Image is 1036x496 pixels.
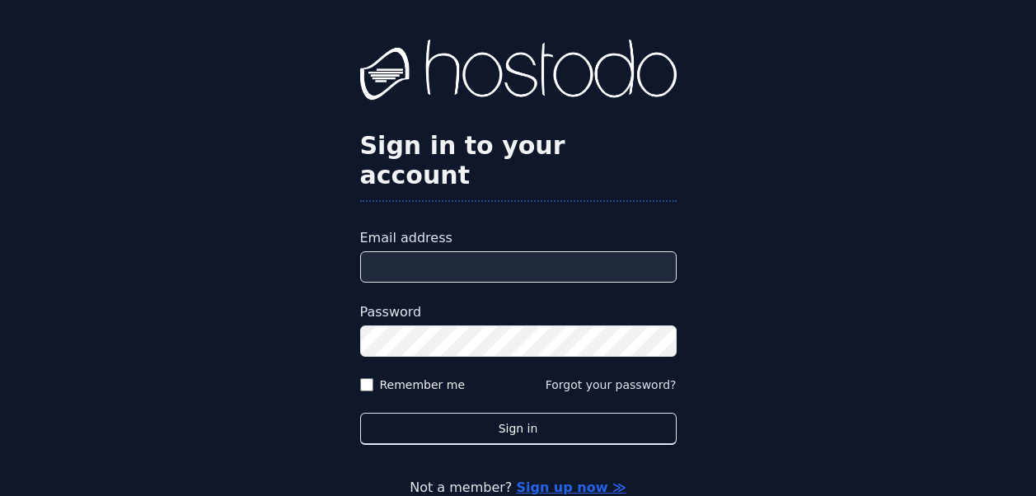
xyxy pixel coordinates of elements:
[360,302,677,322] label: Password
[360,131,677,190] h2: Sign in to your account
[360,40,677,105] img: Hostodo
[516,480,626,495] a: Sign up now ≫
[380,377,466,393] label: Remember me
[360,413,677,445] button: Sign in
[546,377,677,393] button: Forgot your password?
[360,228,677,248] label: Email address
